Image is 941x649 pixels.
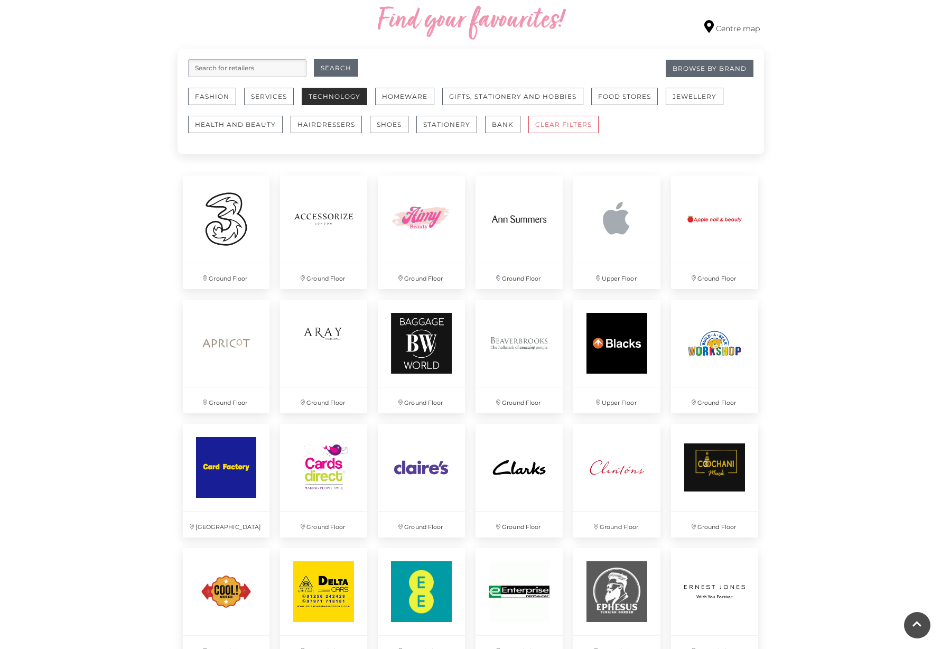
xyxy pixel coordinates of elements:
[528,116,607,144] a: CLEAR FILTERS
[568,294,666,419] a: Upper Floor
[188,59,306,77] input: Search for retailers
[280,387,367,413] p: Ground Floor
[178,294,275,419] a: Ground Floor
[178,419,275,543] a: [GEOGRAPHIC_DATA]
[302,88,375,116] a: Technology
[178,170,275,294] a: Ground Floor
[291,116,370,144] a: Hairdressers
[291,116,362,133] button: Hairdressers
[314,59,358,77] button: Search
[302,88,367,105] button: Technology
[476,387,563,413] p: Ground Floor
[416,116,477,133] button: Stationery
[188,88,236,105] button: Fashion
[573,263,660,289] p: Upper Floor
[244,88,294,105] button: Services
[573,512,660,537] p: Ground Floor
[278,4,664,38] h2: Find your favourites!
[470,419,568,543] a: Ground Floor
[188,88,244,116] a: Fashion
[666,60,753,77] a: Browse By Brand
[442,88,583,105] button: Gifts, Stationery and Hobbies
[671,387,758,413] p: Ground Floor
[591,88,666,116] a: Food Stores
[704,20,760,34] a: Centre map
[280,263,367,289] p: Ground Floor
[666,88,723,105] button: Jewellery
[275,419,372,543] a: Ground Floor
[671,263,758,289] p: Ground Floor
[666,88,731,116] a: Jewellery
[671,512,758,537] p: Ground Floor
[378,263,465,289] p: Ground Floor
[470,294,568,419] a: Ground Floor
[568,170,666,294] a: Upper Floor
[188,116,283,133] button: Health and Beauty
[375,88,442,116] a: Homeware
[372,170,470,294] a: Ground Floor
[666,294,763,419] a: Ground Floor
[244,88,302,116] a: Services
[280,512,367,537] p: Ground Floor
[442,88,591,116] a: Gifts, Stationery and Hobbies
[188,116,291,144] a: Health and Beauty
[370,116,416,144] a: Shoes
[568,419,666,543] a: Ground Floor
[528,116,599,133] button: CLEAR FILTERS
[416,116,485,144] a: Stationery
[666,170,763,294] a: Ground Floor
[375,88,434,105] button: Homeware
[485,116,520,133] button: Bank
[275,294,372,419] a: Ground Floor
[183,263,270,289] p: Ground Floor
[476,263,563,289] p: Ground Floor
[275,170,372,294] a: Ground Floor
[378,387,465,413] p: Ground Floor
[666,419,763,543] a: Ground Floor
[378,512,465,537] p: Ground Floor
[183,512,270,537] p: [GEOGRAPHIC_DATA]
[372,419,470,543] a: Ground Floor
[476,512,563,537] p: Ground Floor
[573,387,660,413] p: Upper Floor
[370,116,408,133] button: Shoes
[591,88,658,105] button: Food Stores
[183,387,270,413] p: Ground Floor
[372,294,470,419] a: Ground Floor
[470,170,568,294] a: Ground Floor
[485,116,528,144] a: Bank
